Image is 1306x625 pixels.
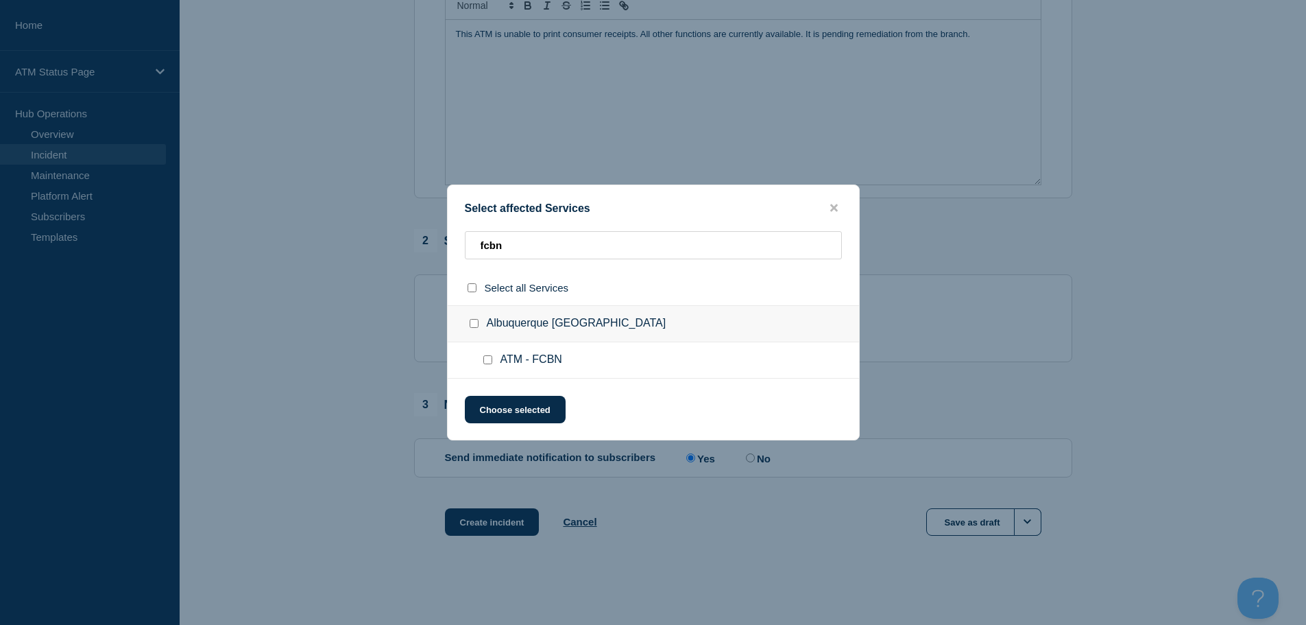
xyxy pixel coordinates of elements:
div: Select affected Services [448,202,859,215]
button: Choose selected [465,396,566,423]
input: ATM - FCBN checkbox [483,355,492,364]
div: Albuquerque [GEOGRAPHIC_DATA] [448,305,859,342]
span: Select all Services [485,282,569,294]
button: close button [826,202,842,215]
input: Search [465,231,842,259]
input: select all checkbox [468,283,476,292]
span: ATM - FCBN [500,353,562,367]
input: Albuquerque NM checkbox [470,319,479,328]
